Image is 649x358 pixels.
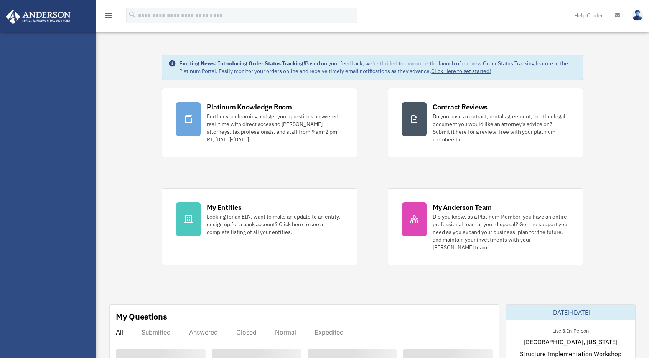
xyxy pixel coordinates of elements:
[116,311,167,322] div: My Questions
[128,10,137,19] i: search
[524,337,618,346] span: [GEOGRAPHIC_DATA], [US_STATE]
[207,202,241,212] div: My Entities
[433,102,488,112] div: Contract Reviews
[433,213,569,251] div: Did you know, as a Platinum Member, you have an entire professional team at your disposal? Get th...
[632,10,643,21] img: User Pic
[104,13,113,20] a: menu
[431,68,491,75] a: Click Here to get started!
[275,328,296,336] div: Normal
[104,11,113,20] i: menu
[388,88,583,157] a: Contract Reviews Do you have a contract, rental agreement, or other legal document you would like...
[207,102,292,112] div: Platinum Knowledge Room
[433,113,569,143] div: Do you have a contract, rental agreement, or other legal document you would like an attorney's ad...
[179,60,577,75] div: Based on your feedback, we're thrilled to announce the launch of our new Order Status Tracking fe...
[3,9,73,24] img: Anderson Advisors Platinum Portal
[189,328,218,336] div: Answered
[388,188,583,265] a: My Anderson Team Did you know, as a Platinum Member, you have an entire professional team at your...
[207,213,343,236] div: Looking for an EIN, want to make an update to an entity, or sign up for a bank account? Click her...
[315,328,344,336] div: Expedited
[116,328,123,336] div: All
[142,328,171,336] div: Submitted
[433,202,492,212] div: My Anderson Team
[236,328,257,336] div: Closed
[546,326,595,334] div: Live & In-Person
[162,88,357,157] a: Platinum Knowledge Room Further your learning and get your questions answered real-time with dire...
[162,188,357,265] a: My Entities Looking for an EIN, want to make an update to an entity, or sign up for a bank accoun...
[207,113,343,143] div: Further your learning and get your questions answered real-time with direct access to [PERSON_NAM...
[506,305,635,320] div: [DATE]-[DATE]
[179,60,305,67] strong: Exciting News: Introducing Order Status Tracking!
